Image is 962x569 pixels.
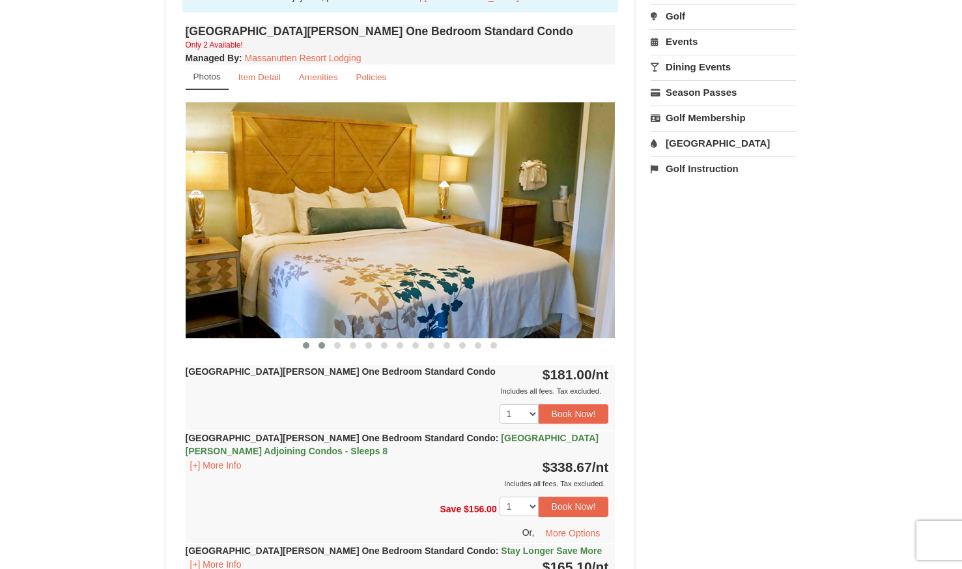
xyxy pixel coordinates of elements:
[539,497,609,516] button: Book Now!
[543,460,592,474] span: $338.67
[347,65,395,90] a: Policies
[186,40,243,50] small: Only 2 Available!
[186,546,602,556] strong: [GEOGRAPHIC_DATA][PERSON_NAME] One Bedroom Standard Condo
[230,65,289,90] a: Item Detail
[290,65,347,90] a: Amenities
[537,523,608,543] button: More Options
[186,385,609,398] div: Includes all fees. Tax excluded.
[651,29,796,53] a: Events
[651,80,796,104] a: Season Passes
[186,102,615,338] img: 18876286-121-55434444.jpg
[193,72,221,81] small: Photos
[186,366,496,377] strong: [GEOGRAPHIC_DATA][PERSON_NAME] One Bedroom Standard Condo
[651,55,796,79] a: Dining Events
[651,156,796,181] a: Golf Instruction
[496,433,499,443] span: :
[186,433,599,456] strong: [GEOGRAPHIC_DATA][PERSON_NAME] One Bedroom Standard Condo
[651,131,796,155] a: [GEOGRAPHIC_DATA]
[539,404,609,424] button: Book Now!
[464,504,497,514] span: $156.00
[651,106,796,130] a: Golf Membership
[186,477,609,490] div: Includes all fees. Tax excluded.
[238,72,281,82] small: Item Detail
[186,65,229,90] a: Photos
[496,546,499,556] span: :
[440,504,461,514] span: Save
[245,53,361,63] a: Massanutten Resort Lodging
[651,4,796,28] a: Golf
[501,546,602,556] span: Stay Longer Save More
[186,53,242,63] strong: :
[186,25,615,38] h4: [GEOGRAPHIC_DATA][PERSON_NAME] One Bedroom Standard Condo
[522,527,535,537] span: Or,
[543,367,609,382] strong: $181.00
[592,460,609,474] span: /nt
[356,72,386,82] small: Policies
[186,53,239,63] span: Managed By
[592,367,609,382] span: /nt
[299,72,338,82] small: Amenities
[186,458,246,473] button: [+] More Info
